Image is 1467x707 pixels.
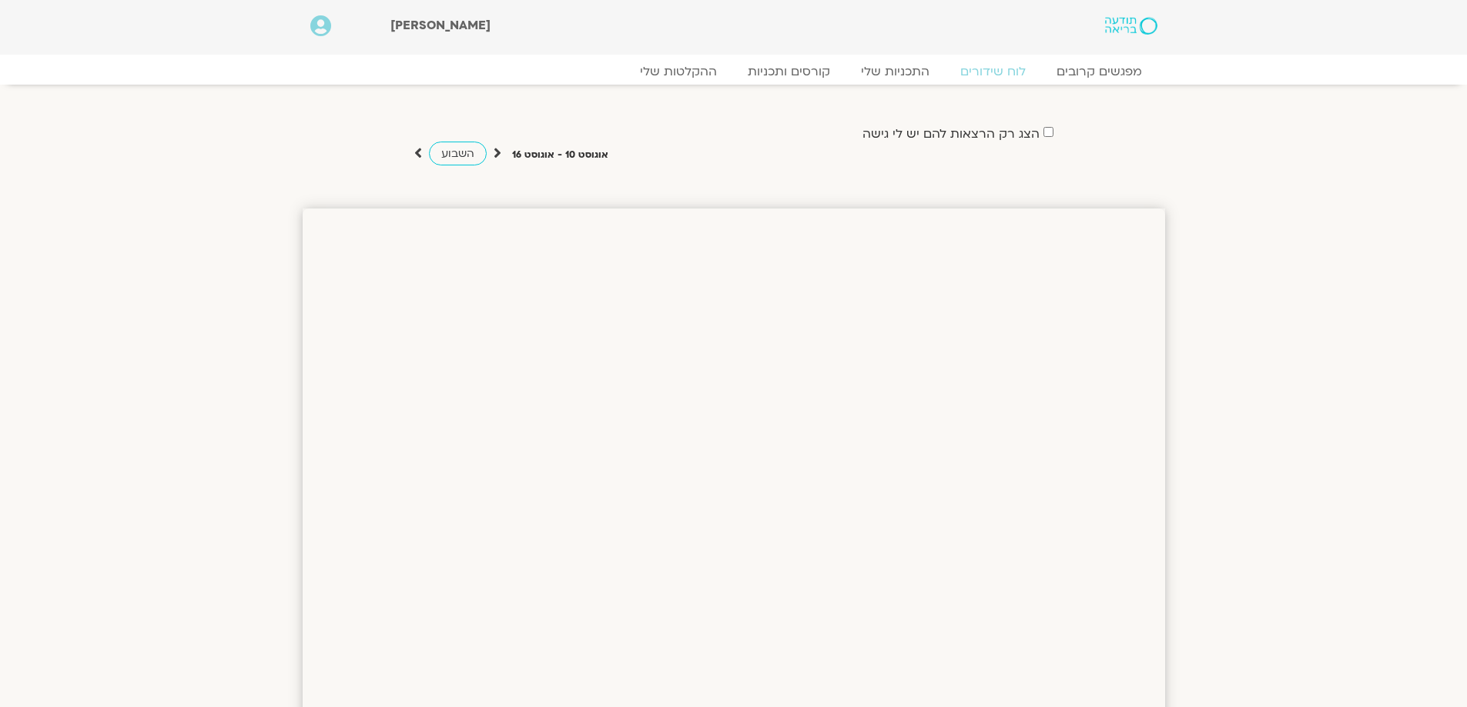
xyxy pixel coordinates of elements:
label: הצג רק הרצאות להם יש לי גישה [862,127,1040,141]
a: ההקלטות שלי [625,64,732,79]
a: השבוע [429,142,487,165]
a: מפגשים קרובים [1041,64,1157,79]
a: התכניות שלי [846,64,945,79]
span: [PERSON_NAME] [390,17,491,34]
a: לוח שידורים [945,64,1041,79]
nav: Menu [310,64,1157,79]
span: השבוע [441,146,474,161]
a: קורסים ותכניות [732,64,846,79]
p: אוגוסט 10 - אוגוסט 16 [512,147,608,163]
